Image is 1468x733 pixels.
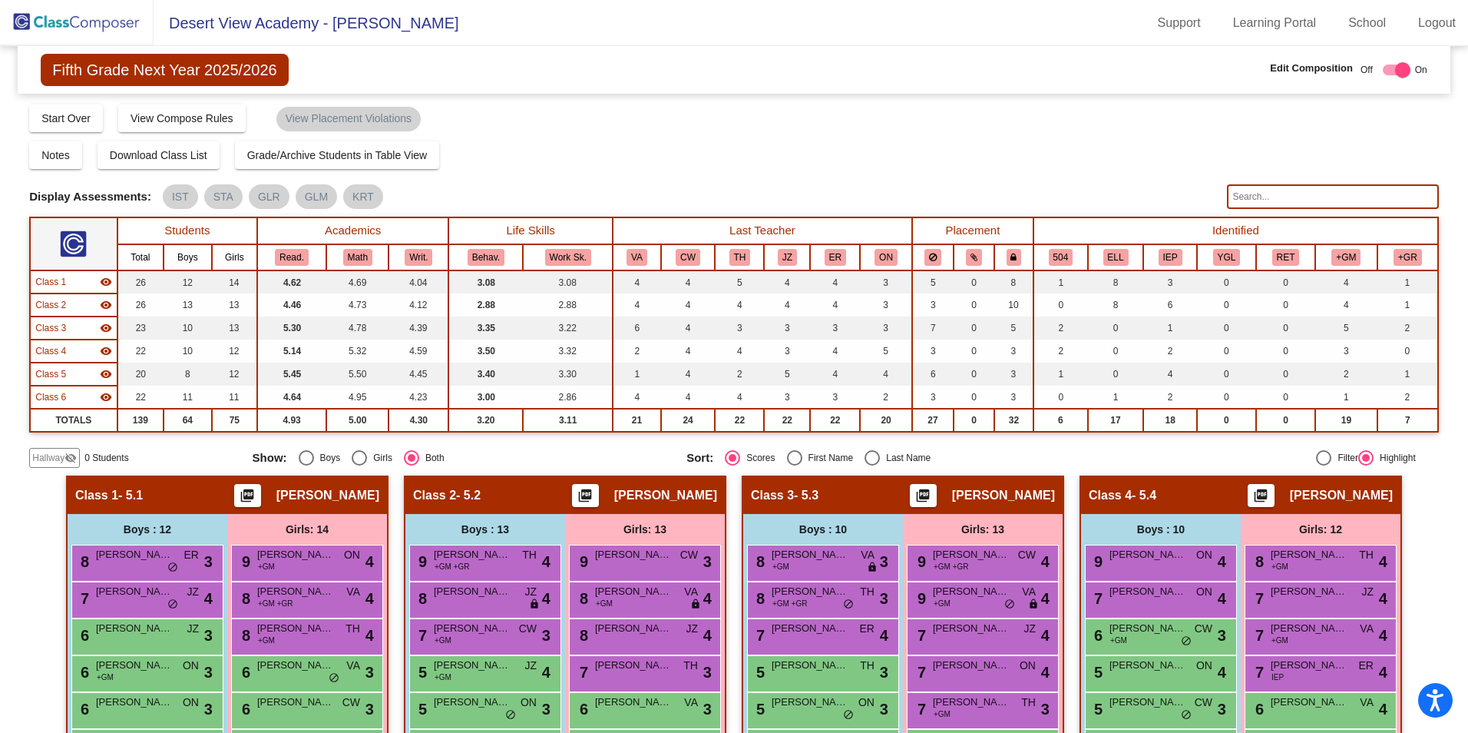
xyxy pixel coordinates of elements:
th: Carrie Williams [661,244,716,270]
mat-chip: View Placement Violations [276,107,421,131]
td: 1 [1033,363,1088,386]
span: Class 4 [1089,488,1132,503]
td: 1 [1377,294,1438,317]
td: 3 [994,363,1033,386]
td: 19 [1315,409,1377,432]
mat-chip: GLR [249,184,289,209]
td: 1 [613,363,661,386]
th: Victoria Armas [613,244,661,270]
td: 4.95 [326,386,388,409]
span: - 5.1 [118,488,143,503]
span: Desert View Academy - [PERSON_NAME] [154,11,459,35]
td: 0 [954,340,994,363]
mat-icon: visibility [100,276,112,288]
td: Leslie Camacho-Espinoza - 5.1 [30,270,117,294]
td: 22 [810,409,860,432]
td: 5 [1315,317,1377,340]
a: Learning Portal [1221,11,1329,35]
mat-icon: picture_as_pdf [914,488,932,509]
td: 4 [1143,363,1197,386]
td: 0 [1256,363,1315,386]
td: 3.00 [448,386,523,409]
td: 3 [810,386,860,409]
td: 6 [613,317,661,340]
th: English Language Learner [1088,244,1144,270]
button: Work Sk. [545,249,591,266]
span: Class 4 [35,344,66,358]
td: Jenna Mann - 5.2 [30,294,117,317]
th: Above Grade Level in Reading [1377,244,1438,270]
td: 4 [810,270,860,294]
div: Girls: 12 [1241,514,1400,545]
td: 26 [117,270,164,294]
td: 6 [912,363,954,386]
td: 4 [810,294,860,317]
td: 5 [912,270,954,294]
td: 0 [954,386,994,409]
td: 3 [912,294,954,317]
span: 0 Students [84,451,128,465]
td: 0 [1256,270,1315,294]
td: 13 [212,317,257,340]
td: 4 [810,363,860,386]
td: 3.08 [448,270,523,294]
td: 2 [715,363,764,386]
span: Grade/Archive Students in Table View [247,149,428,161]
td: 3.30 [523,363,613,386]
td: 3.40 [448,363,523,386]
span: Off [1361,63,1373,77]
td: 4 [661,270,716,294]
td: 3 [1143,270,1197,294]
th: Above Grade Level Math [1315,244,1377,270]
td: 5.00 [326,409,388,432]
mat-icon: picture_as_pdf [576,488,594,509]
mat-chip: KRT [343,184,383,209]
td: 0 [1197,270,1256,294]
td: 4.59 [388,340,448,363]
td: 0 [954,363,994,386]
td: 3.20 [448,409,523,432]
td: 22 [117,340,164,363]
td: 0 [1197,363,1256,386]
button: Behav. [468,249,504,266]
td: 3 [764,340,810,363]
span: Start Over [41,112,91,124]
div: Girls: 13 [565,514,725,545]
td: 4.12 [388,294,448,317]
span: - 5.3 [794,488,818,503]
td: 6 [1033,409,1088,432]
td: 4 [661,386,716,409]
td: 5 [764,363,810,386]
td: 5 [994,317,1033,340]
th: Students [117,217,257,244]
th: Boys [164,244,212,270]
td: 0 [1256,294,1315,317]
td: 4.64 [257,386,326,409]
td: 10 [994,294,1033,317]
span: - 5.4 [1132,488,1156,503]
td: 3.35 [448,317,523,340]
td: 4.69 [326,270,388,294]
button: ER [825,249,846,266]
mat-icon: visibility [100,368,112,380]
td: 13 [212,294,257,317]
td: 8 [1088,270,1144,294]
td: 4 [613,386,661,409]
button: Writ. [405,249,432,266]
td: 12 [212,340,257,363]
button: +GM [1331,249,1361,266]
td: 11 [212,386,257,409]
td: 3 [764,317,810,340]
mat-icon: picture_as_pdf [238,488,256,509]
span: Class 3 [751,488,794,503]
td: 3 [860,294,911,317]
th: Olga Navas [860,244,911,270]
th: Retainee [1256,244,1315,270]
mat-icon: visibility [100,322,112,334]
button: YGL [1213,249,1241,266]
td: 0 [954,294,994,317]
td: 4 [764,270,810,294]
input: Search... [1227,184,1438,209]
button: View Compose Rules [118,104,246,132]
td: 3 [860,317,911,340]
